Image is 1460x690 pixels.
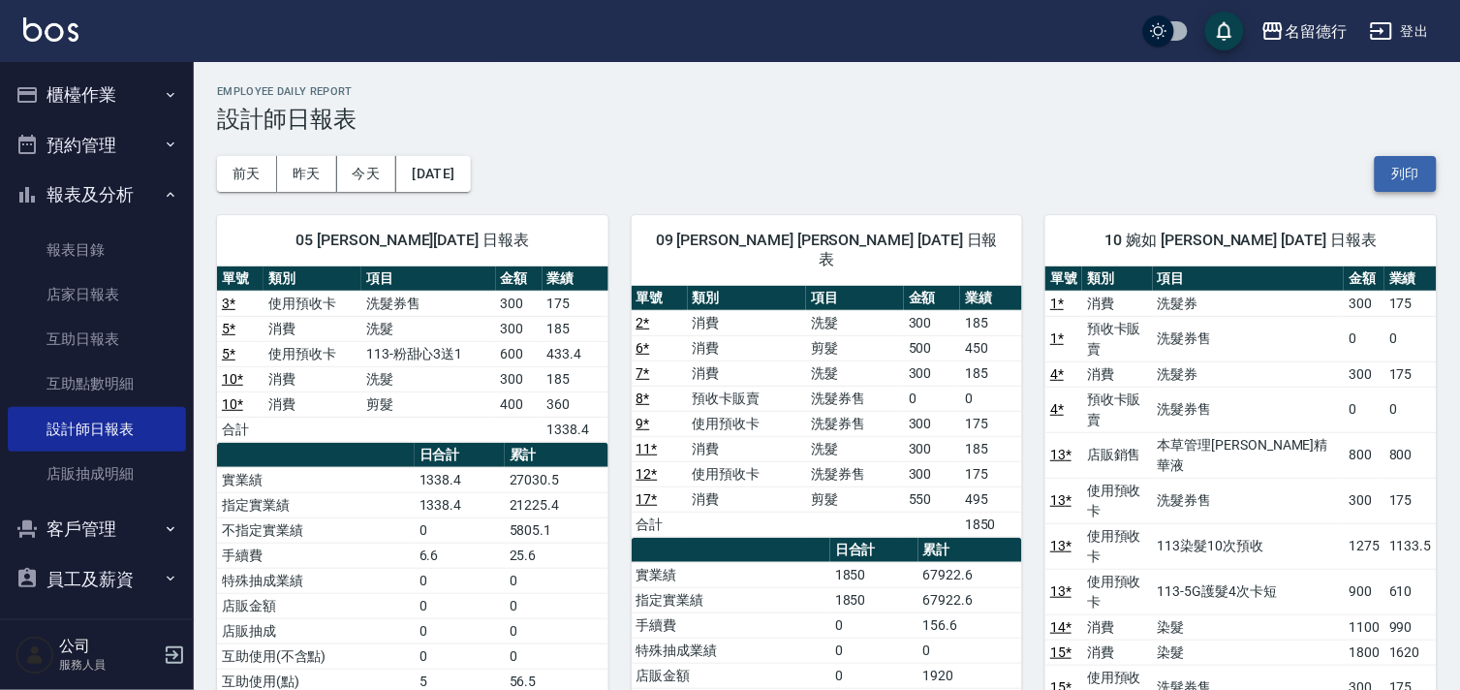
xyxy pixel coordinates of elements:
td: 0 [1344,316,1384,361]
td: 洗髮券售 [806,461,904,486]
td: 0 [830,638,918,663]
td: 消費 [1082,361,1153,387]
a: 互助日報表 [8,317,186,361]
a: 店販抽成明細 [8,452,186,496]
td: 洗髮 [361,366,496,392]
td: 67922.6 [918,562,1023,587]
th: 業績 [543,267,608,292]
td: 300 [496,316,543,341]
td: 使用預收卡 [264,341,361,366]
td: 0 [1344,387,1384,432]
td: 消費 [688,361,806,386]
div: 名留德行 [1285,19,1347,44]
td: 300 [1344,291,1384,316]
a: 互助點數明細 [8,361,186,406]
th: 累計 [505,443,608,468]
td: 洗髮券 [1153,291,1345,316]
td: 21225.4 [505,492,608,517]
td: 消費 [1082,640,1153,665]
a: 設計師日報表 [8,407,186,452]
td: 1338.4 [415,467,505,492]
a: 報表目錄 [8,228,186,272]
td: 消費 [264,392,361,417]
td: 1275 [1344,523,1384,569]
td: 495 [960,486,1022,512]
button: 前天 [217,156,277,192]
button: 今天 [337,156,397,192]
h3: 設計師日報表 [217,106,1437,133]
td: 使用預收卡 [688,461,806,486]
td: 1338.4 [543,417,608,442]
th: 業績 [960,286,1022,311]
td: 剪髮 [361,392,496,417]
td: 剪髮 [806,486,904,512]
td: 消費 [264,316,361,341]
td: 手續費 [632,612,830,638]
td: 175 [1384,291,1437,316]
td: 175 [1384,361,1437,387]
td: 433.4 [543,341,608,366]
td: 6.6 [415,543,505,568]
td: 預收卡販賣 [1082,316,1153,361]
td: 消費 [1082,614,1153,640]
td: 113染髮10次預收 [1153,523,1345,569]
h2: Employee Daily Report [217,85,1437,98]
td: 0 [505,618,608,643]
td: 185 [960,436,1022,461]
td: 500 [904,335,960,361]
th: 項目 [1153,267,1345,292]
td: 0 [415,643,505,669]
td: 1620 [1384,640,1437,665]
td: 175 [960,461,1022,486]
td: 洗髮 [806,436,904,461]
span: 05 [PERSON_NAME][DATE] 日報表 [240,231,585,250]
table: a dense table [632,286,1023,538]
th: 類別 [1082,267,1153,292]
td: 0 [415,517,505,543]
td: 0 [415,568,505,593]
td: 25.6 [505,543,608,568]
td: 洗髮券售 [806,411,904,436]
th: 累計 [918,538,1023,563]
button: 客戶管理 [8,504,186,554]
td: 113-粉甜心3送1 [361,341,496,366]
th: 項目 [361,267,496,292]
th: 類別 [264,267,361,292]
button: 員工及薪資 [8,554,186,605]
td: 染髮 [1153,614,1345,640]
td: 550 [904,486,960,512]
td: 900 [1344,569,1384,614]
td: 300 [496,291,543,316]
td: 店販銷售 [1082,432,1153,478]
th: 金額 [496,267,543,292]
td: 0 [505,643,608,669]
th: 單號 [1045,267,1082,292]
td: 1338.4 [415,492,505,517]
th: 類別 [688,286,806,311]
td: 0 [1384,387,1437,432]
td: 360 [543,392,608,417]
td: 1800 [1344,640,1384,665]
td: 300 [1344,361,1384,387]
td: 185 [960,310,1022,335]
td: 不指定實業績 [217,517,415,543]
td: 0 [505,593,608,618]
td: 175 [960,411,1022,436]
td: 互助使用(不含點) [217,643,415,669]
td: 610 [1384,569,1437,614]
td: 店販抽成 [217,618,415,643]
td: 消費 [688,436,806,461]
td: 0 [830,663,918,688]
button: 報表及分析 [8,170,186,220]
td: 特殊抽成業績 [632,638,830,663]
td: 300 [496,366,543,392]
td: 400 [496,392,543,417]
button: 昨天 [277,156,337,192]
td: 800 [1344,432,1384,478]
button: 列印 [1375,156,1437,192]
td: 洗髮 [361,316,496,341]
td: 指定實業績 [632,587,830,612]
td: 300 [904,310,960,335]
td: 1920 [918,663,1023,688]
td: 0 [960,386,1022,411]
